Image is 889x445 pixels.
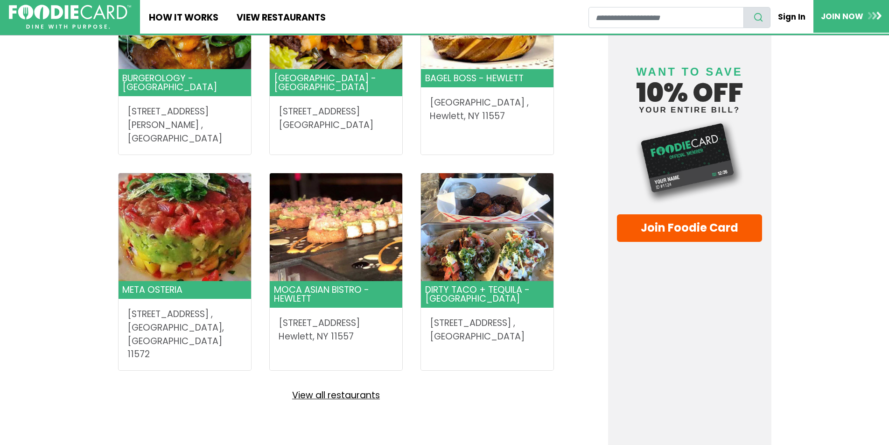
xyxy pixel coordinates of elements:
address: [GEOGRAPHIC_DATA] , Hewlett, NY 11557 [430,96,545,123]
header: [GEOGRAPHIC_DATA] - [GEOGRAPHIC_DATA] [270,69,402,96]
a: Card image cap MoCA Asian Bistro - Hewlett [STREET_ADDRESS]Hewlett, NY 11557 [270,173,402,353]
a: Sign In [770,7,813,27]
img: FoodieCard; Eat, Drink, Save, Donate [9,5,131,29]
small: your entire bill? [617,106,763,114]
a: Card image cap Dirty Taco + Tequila - [GEOGRAPHIC_DATA] [STREET_ADDRESS] ,[GEOGRAPHIC_DATA] [421,173,553,353]
a: View all restaurants [118,389,554,403]
address: [STREET_ADDRESS][PERSON_NAME] , [GEOGRAPHIC_DATA] [127,105,242,145]
header: Bagel Boss - Hewlett [421,69,553,87]
address: [STREET_ADDRESS] [GEOGRAPHIC_DATA] [279,105,393,132]
address: [STREET_ADDRESS] Hewlett, NY 11557 [279,317,393,344]
a: Join Foodie Card [617,214,763,241]
a: Card image cap Meta Osteria [STREET_ADDRESS] ,[GEOGRAPHIC_DATA], [GEOGRAPHIC_DATA] 11572 [119,173,251,370]
h4: 10% off [617,54,763,114]
header: Meta Osteria [119,281,251,299]
img: Card image cap [270,173,402,281]
address: [STREET_ADDRESS] , [GEOGRAPHIC_DATA] [430,317,545,344]
button: search [743,7,770,28]
header: Dirty Taco + Tequila - [GEOGRAPHIC_DATA] [421,281,553,308]
img: Card image cap [421,173,553,281]
address: [STREET_ADDRESS] , [GEOGRAPHIC_DATA], [GEOGRAPHIC_DATA] 11572 [127,308,242,361]
header: Burgerology - [GEOGRAPHIC_DATA] [119,69,251,96]
img: Foodie Card [617,119,763,205]
img: Card image cap [119,173,251,281]
header: MoCA Asian Bistro - Hewlett [270,281,402,308]
input: restaurant search [588,7,744,28]
span: Want to save [636,65,742,78]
